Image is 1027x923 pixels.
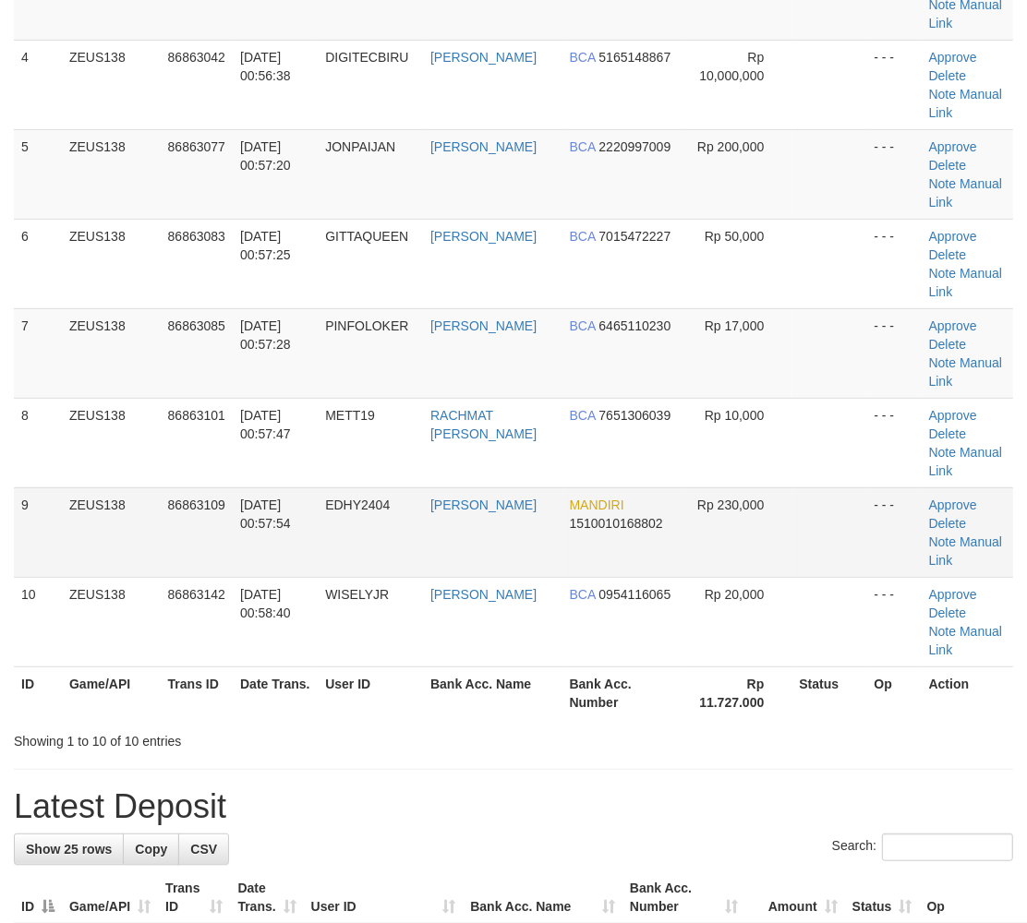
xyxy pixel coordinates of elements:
[929,266,957,281] a: Note
[705,408,765,423] span: Rp 10,000
[697,497,764,512] span: Rp 230,000
[14,577,62,666] td: 10
[14,666,62,719] th: ID
[62,666,161,719] th: Game/API
[233,666,318,719] th: Date Trans.
[161,666,233,719] th: Trans ID
[14,833,124,865] a: Show 25 rows
[62,129,161,219] td: ZEUS138
[570,318,596,333] span: BCA
[929,624,957,639] a: Note
[240,587,291,620] span: [DATE] 00:58:40
[14,725,414,750] div: Showing 1 to 10 of 10 entries
[866,577,921,666] td: - - -
[922,666,1013,719] th: Action
[598,50,671,65] span: Copy 5165148867 to clipboard
[562,666,687,719] th: Bank Acc. Number
[570,50,596,65] span: BCA
[240,408,291,441] span: [DATE] 00:57:47
[14,398,62,487] td: 8
[62,487,161,577] td: ZEUS138
[62,40,161,129] td: ZEUS138
[929,534,957,549] a: Note
[240,318,291,352] span: [DATE] 00:57:28
[325,139,395,154] span: JONPAIJAN
[178,833,229,865] a: CSV
[929,587,977,602] a: Approve
[697,139,764,154] span: Rp 200,000
[866,40,921,129] td: - - -
[14,40,62,129] td: 4
[430,318,537,333] a: [PERSON_NAME]
[168,497,225,512] span: 86863109
[929,50,977,65] a: Approve
[929,68,966,83] a: Delete
[430,408,537,441] a: RACHMAT [PERSON_NAME]
[430,50,537,65] a: [PERSON_NAME]
[570,408,596,423] span: BCA
[598,229,671,244] span: Copy 7015472227 to clipboard
[929,266,1002,299] a: Manual Link
[325,497,390,512] span: EDHY2404
[929,534,1002,568] a: Manual Link
[866,219,921,308] td: - - -
[929,229,977,244] a: Approve
[929,497,977,512] a: Approve
[14,129,62,219] td: 5
[240,497,291,531] span: [DATE] 00:57:54
[325,587,389,602] span: WISELYJR
[62,577,161,666] td: ZEUS138
[14,487,62,577] td: 9
[430,139,537,154] a: [PERSON_NAME]
[423,666,562,719] th: Bank Acc. Name
[62,219,161,308] td: ZEUS138
[929,445,1002,478] a: Manual Link
[929,355,957,370] a: Note
[190,842,217,857] span: CSV
[430,229,537,244] a: [PERSON_NAME]
[570,497,624,512] span: MANDIRI
[325,408,375,423] span: METT19
[240,139,291,173] span: [DATE] 00:57:20
[598,318,671,333] span: Copy 6465110230 to clipboard
[929,318,977,333] a: Approve
[168,408,225,423] span: 86863101
[866,308,921,398] td: - - -
[135,842,167,857] span: Copy
[325,229,408,244] span: GITTAQUEEN
[240,229,291,262] span: [DATE] 00:57:25
[705,318,765,333] span: Rp 17,000
[14,219,62,308] td: 6
[929,355,1002,389] a: Manual Link
[325,318,408,333] span: PINFOLOKER
[430,497,537,512] a: [PERSON_NAME]
[325,50,408,65] span: DIGITECBIRU
[14,788,1013,825] h1: Latest Deposit
[929,426,966,441] a: Delete
[62,308,161,398] td: ZEUS138
[929,445,957,460] a: Note
[168,229,225,244] span: 86863083
[318,666,423,719] th: User ID
[26,842,112,857] span: Show 25 rows
[929,516,966,531] a: Delete
[929,624,1002,657] a: Manual Link
[866,666,921,719] th: Op
[929,87,1002,120] a: Manual Link
[832,833,1013,861] label: Search:
[705,229,765,244] span: Rp 50,000
[168,587,225,602] span: 86863142
[570,229,596,244] span: BCA
[929,337,966,352] a: Delete
[791,666,866,719] th: Status
[14,308,62,398] td: 7
[598,408,671,423] span: Copy 7651306039 to clipboard
[430,587,537,602] a: [PERSON_NAME]
[866,398,921,487] td: - - -
[882,833,1013,861] input: Search:
[598,139,671,154] span: Copy 2220997009 to clipboard
[929,176,957,191] a: Note
[705,587,765,602] span: Rp 20,000
[62,398,161,487] td: ZEUS138
[699,50,764,83] span: Rp 10,000,000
